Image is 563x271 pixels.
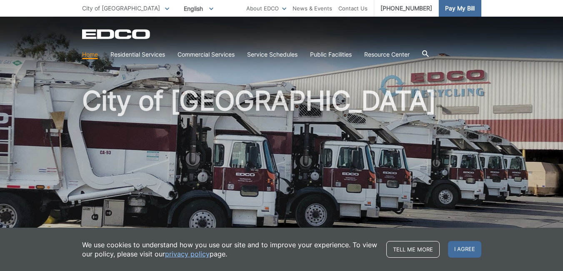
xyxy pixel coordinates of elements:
a: EDCD logo. Return to the homepage. [82,29,151,39]
a: Tell me more [386,241,440,258]
a: Contact Us [338,4,368,13]
a: Residential Services [110,50,165,59]
h1: City of [GEOGRAPHIC_DATA] [82,87,481,270]
span: Pay My Bill [445,4,475,13]
a: News & Events [293,4,332,13]
a: Public Facilities [310,50,352,59]
p: We use cookies to understand how you use our site and to improve your experience. To view our pol... [82,240,378,259]
a: privacy policy [165,249,210,259]
span: English [178,2,220,15]
span: I agree [448,241,481,258]
a: About EDCO [246,4,286,13]
span: City of [GEOGRAPHIC_DATA] [82,5,160,12]
a: Service Schedules [247,50,298,59]
a: Resource Center [364,50,410,59]
a: Home [82,50,98,59]
a: Commercial Services [178,50,235,59]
